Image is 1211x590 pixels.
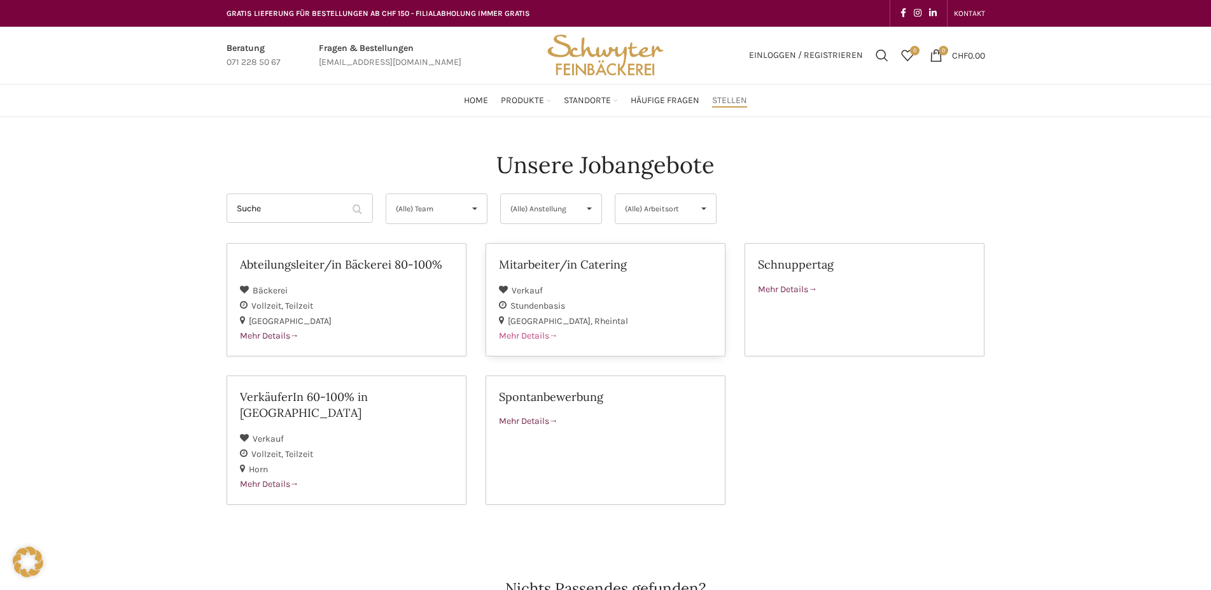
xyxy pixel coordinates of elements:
a: Schnuppertag Mehr Details [745,243,984,356]
span: 0 [939,46,948,55]
span: [GEOGRAPHIC_DATA] [249,316,332,327]
span: Teilzeit [285,449,313,460]
span: Bäckerei [253,285,288,296]
h2: Spontanbewerbung [499,389,712,405]
span: ▾ [463,194,487,223]
a: Mitarbeiter/in Catering Verkauf Stundenbasis [GEOGRAPHIC_DATA] Rheintal Mehr Details [486,243,725,356]
a: Infobox link [319,41,461,70]
span: Vollzeit [251,449,285,460]
a: VerkäuferIn 60-100% in [GEOGRAPHIC_DATA] Verkauf Vollzeit Teilzeit Horn Mehr Details [227,376,466,505]
bdi: 0.00 [952,50,985,60]
span: (Alle) Arbeitsort [625,194,685,223]
h2: Mitarbeiter/in Catering [499,256,712,272]
span: Einloggen / Registrieren [749,51,863,60]
span: GRATIS LIEFERUNG FÜR BESTELLUNGEN AB CHF 150 - FILIALABHOLUNG IMMER GRATIS [227,9,530,18]
span: Standorte [564,95,611,107]
a: Linkedin social link [925,4,941,22]
span: ▾ [692,194,716,223]
a: Facebook social link [897,4,910,22]
span: Horn [249,464,268,475]
a: Instagram social link [910,4,925,22]
a: Infobox link [227,41,281,70]
span: (Alle) Team [396,194,456,223]
span: ▾ [577,194,601,223]
span: [GEOGRAPHIC_DATA] [508,316,594,327]
span: (Alle) Anstellung [510,194,571,223]
a: Suchen [869,43,895,68]
span: Mehr Details [758,284,817,295]
a: Abteilungsleiter/in Bäckerei 80-100% Bäckerei Vollzeit Teilzeit [GEOGRAPHIC_DATA] Mehr Details [227,243,466,356]
span: KONTAKT [954,9,985,18]
span: Stundenbasis [510,300,565,311]
span: Produkte [501,95,544,107]
a: Produkte [501,88,551,113]
span: Verkauf [512,285,543,296]
a: Standorte [564,88,618,113]
a: 0 [895,43,920,68]
div: Meine Wunschliste [895,43,920,68]
img: Bäckerei Schwyter [543,27,668,84]
div: Main navigation [220,88,991,113]
h4: Unsere Jobangebote [496,149,715,181]
span: Häufige Fragen [631,95,699,107]
a: Spontanbewerbung Mehr Details [486,376,725,505]
h2: VerkäuferIn 60-100% in [GEOGRAPHIC_DATA] [240,389,453,421]
a: 0 CHF0.00 [923,43,991,68]
span: Home [464,95,488,107]
a: Einloggen / Registrieren [743,43,869,68]
a: Site logo [543,49,668,60]
a: Häufige Fragen [631,88,699,113]
span: Verkauf [253,433,284,444]
span: Vollzeit [251,300,285,311]
span: Mehr Details [240,330,299,341]
h2: Abteilungsleiter/in Bäckerei 80-100% [240,256,453,272]
input: Suche [227,193,373,223]
a: Stellen [712,88,747,113]
span: 0 [910,46,920,55]
a: Home [464,88,488,113]
div: Secondary navigation [948,1,991,26]
span: Mehr Details [240,479,299,489]
h2: Schnuppertag [758,256,971,272]
span: Mehr Details [499,330,558,341]
span: CHF [952,50,968,60]
a: KONTAKT [954,1,985,26]
span: Stellen [712,95,747,107]
span: Mehr Details [499,416,558,426]
span: Teilzeit [285,300,313,311]
span: Rheintal [594,316,628,327]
